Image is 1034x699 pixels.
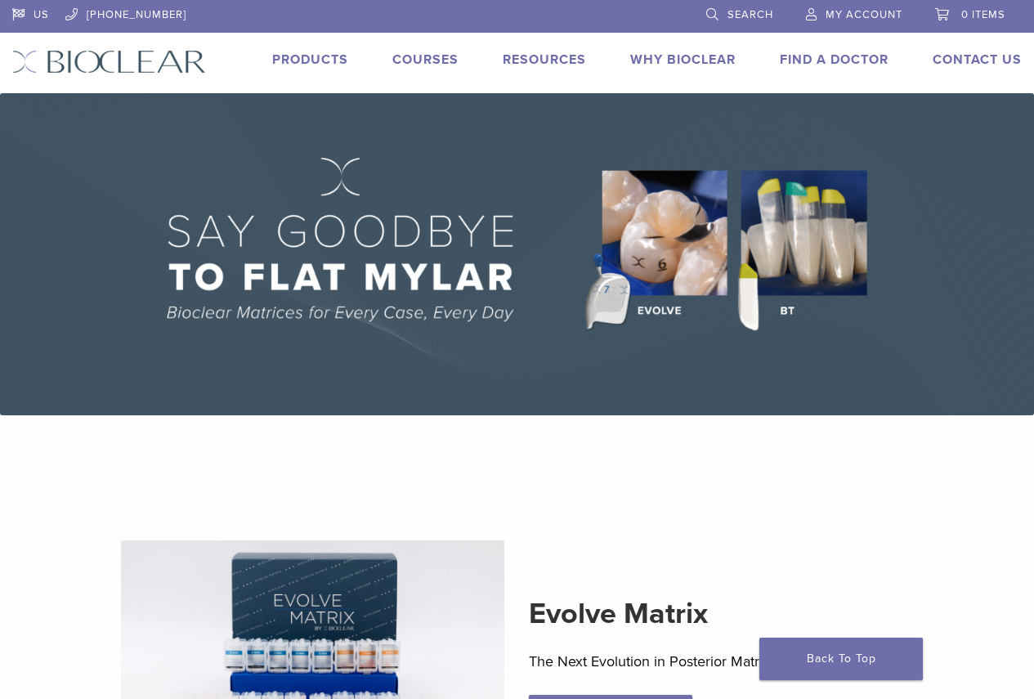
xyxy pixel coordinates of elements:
span: Search [727,8,773,21]
a: Resources [503,52,586,68]
img: Bioclear [12,50,206,74]
a: Back To Top [759,638,923,680]
a: Why Bioclear [630,52,736,68]
h2: Evolve Matrix [529,594,913,634]
span: 0 items [961,8,1005,21]
a: Products [272,52,348,68]
a: Courses [392,52,459,68]
p: The Next Evolution in Posterior Matrices [529,649,913,674]
a: Contact Us [933,52,1022,68]
a: Find A Doctor [780,52,889,68]
span: My Account [826,8,902,21]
